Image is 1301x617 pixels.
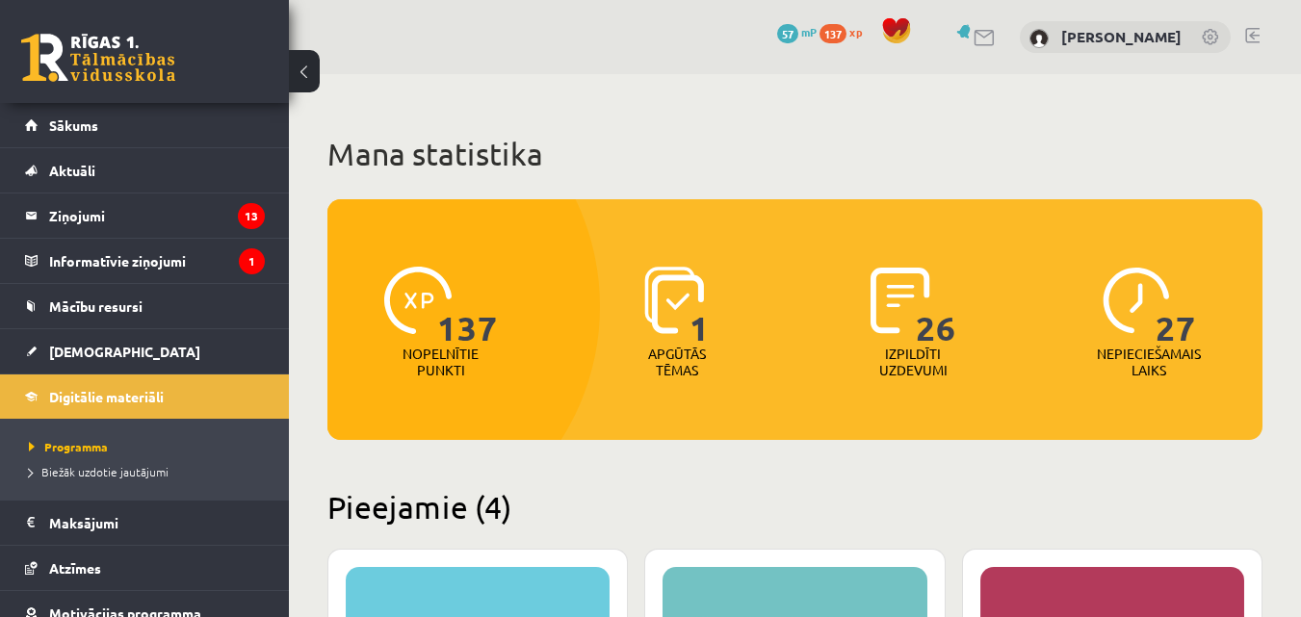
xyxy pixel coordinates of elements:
p: Apgūtās tēmas [639,346,715,378]
span: 1 [690,267,710,346]
a: [DEMOGRAPHIC_DATA] [25,329,265,373]
span: 137 [820,24,846,43]
h1: Mana statistika [327,135,1262,173]
a: Informatīvie ziņojumi1 [25,239,265,283]
a: Programma [29,438,270,455]
h2: Pieejamie (4) [327,488,1262,526]
span: xp [849,24,862,39]
img: icon-xp-0682a9bc20223a9ccc6f5883a126b849a74cddfe5390d2b41b4391c66f2066e7.svg [384,267,452,334]
a: Sākums [25,103,265,147]
legend: Maksājumi [49,501,265,545]
span: [DEMOGRAPHIC_DATA] [49,343,200,360]
a: Maksājumi [25,501,265,545]
legend: Ziņojumi [49,193,265,238]
a: Atzīmes [25,546,265,590]
i: 13 [238,203,265,229]
span: Sākums [49,116,98,134]
span: Aktuāli [49,162,95,179]
span: 26 [916,267,956,346]
span: Programma [29,439,108,454]
a: Ziņojumi13 [25,193,265,238]
span: 137 [437,267,498,346]
img: Ludmila Dolgoša [1029,29,1049,48]
a: [PERSON_NAME] [1061,27,1182,46]
a: Rīgas 1. Tālmācības vidusskola [21,34,175,82]
span: mP [801,24,817,39]
img: icon-completed-tasks-ad58ae20a441b2904462921112bc710f1caf180af7a3daa7317a5a94f2d26646.svg [871,267,930,334]
img: icon-clock-7be60019b62300814b6bd22b8e044499b485619524d84068768e800edab66f18.svg [1103,267,1170,334]
a: 137 xp [820,24,872,39]
span: Atzīmes [49,559,101,577]
a: Mācību resursi [25,284,265,328]
p: Nopelnītie punkti [403,346,479,378]
a: 57 mP [777,24,817,39]
span: 57 [777,24,798,43]
legend: Informatīvie ziņojumi [49,239,265,283]
p: Nepieciešamais laiks [1097,346,1201,378]
a: Aktuāli [25,148,265,193]
p: Izpildīti uzdevumi [875,346,950,378]
span: Biežāk uzdotie jautājumi [29,464,169,479]
span: 27 [1156,267,1196,346]
span: Digitālie materiāli [49,388,164,405]
img: icon-learned-topics-4a711ccc23c960034f471b6e78daf4a3bad4a20eaf4de84257b87e66633f6470.svg [644,267,705,334]
i: 1 [239,248,265,274]
a: Digitālie materiāli [25,374,265,419]
a: Biežāk uzdotie jautājumi [29,463,270,480]
span: Mācību resursi [49,297,143,315]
